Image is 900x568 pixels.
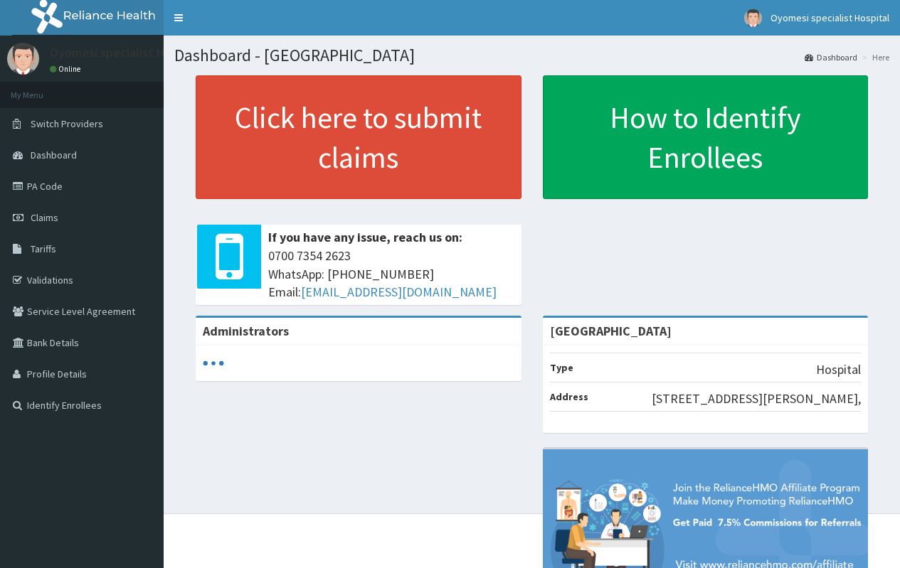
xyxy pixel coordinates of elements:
[805,51,857,63] a: Dashboard
[268,247,514,301] span: 0700 7354 2623 WhatsApp: [PHONE_NUMBER] Email:
[31,242,56,255] span: Tariffs
[543,75,869,199] a: How to Identify Enrollees
[196,75,522,199] a: Click here to submit claims
[301,284,497,300] a: [EMAIL_ADDRESS][DOMAIN_NAME]
[203,353,224,374] svg: audio-loading
[7,43,39,75] img: User Image
[31,211,58,224] span: Claims
[268,229,462,245] b: If you have any issue, reach us on:
[550,361,573,374] b: Type
[31,149,77,161] span: Dashboard
[50,46,203,59] p: Oyomesi specialist Hospital
[816,360,861,379] p: Hospital
[203,323,289,339] b: Administrators
[859,51,889,63] li: Here
[31,117,103,130] span: Switch Providers
[550,390,588,403] b: Address
[50,64,84,74] a: Online
[174,46,889,65] h1: Dashboard - [GEOGRAPHIC_DATA]
[652,390,861,408] p: [STREET_ADDRESS][PERSON_NAME],
[771,11,889,24] span: Oyomesi specialist Hospital
[744,9,762,27] img: User Image
[550,323,672,339] strong: [GEOGRAPHIC_DATA]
